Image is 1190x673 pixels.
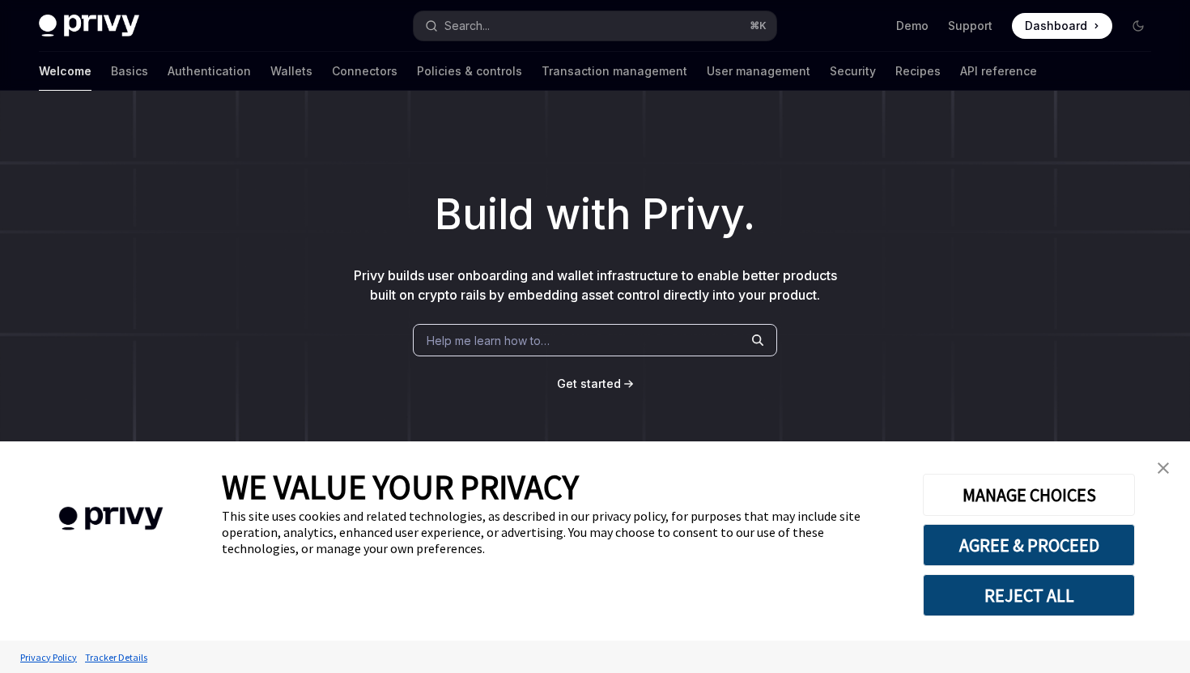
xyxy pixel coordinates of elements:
[542,52,687,91] a: Transaction management
[830,52,876,91] a: Security
[895,52,941,91] a: Recipes
[81,643,151,671] a: Tracker Details
[111,52,148,91] a: Basics
[222,508,899,556] div: This site uses cookies and related technologies, as described in our privacy policy, for purposes...
[1125,13,1151,39] button: Toggle dark mode
[16,643,81,671] a: Privacy Policy
[417,52,522,91] a: Policies & controls
[414,11,776,40] button: Search...⌘K
[26,183,1164,246] h1: Build with Privy.
[354,267,837,303] span: Privy builds user onboarding and wallet infrastructure to enable better products built on crypto ...
[557,376,621,392] a: Get started
[896,18,929,34] a: Demo
[923,524,1135,566] button: AGREE & PROCEED
[1025,18,1087,34] span: Dashboard
[557,377,621,390] span: Get started
[923,474,1135,516] button: MANAGE CHOICES
[1012,13,1112,39] a: Dashboard
[270,52,312,91] a: Wallets
[24,483,198,554] img: company logo
[948,18,992,34] a: Support
[750,19,767,32] span: ⌘ K
[332,52,397,91] a: Connectors
[222,466,579,508] span: WE VALUE YOUR PRIVACY
[707,52,810,91] a: User management
[427,332,550,349] span: Help me learn how to…
[1147,452,1179,484] a: close banner
[923,574,1135,616] button: REJECT ALL
[444,16,490,36] div: Search...
[168,52,251,91] a: Authentication
[39,15,139,37] img: dark logo
[39,52,91,91] a: Welcome
[960,52,1037,91] a: API reference
[1158,462,1169,474] img: close banner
